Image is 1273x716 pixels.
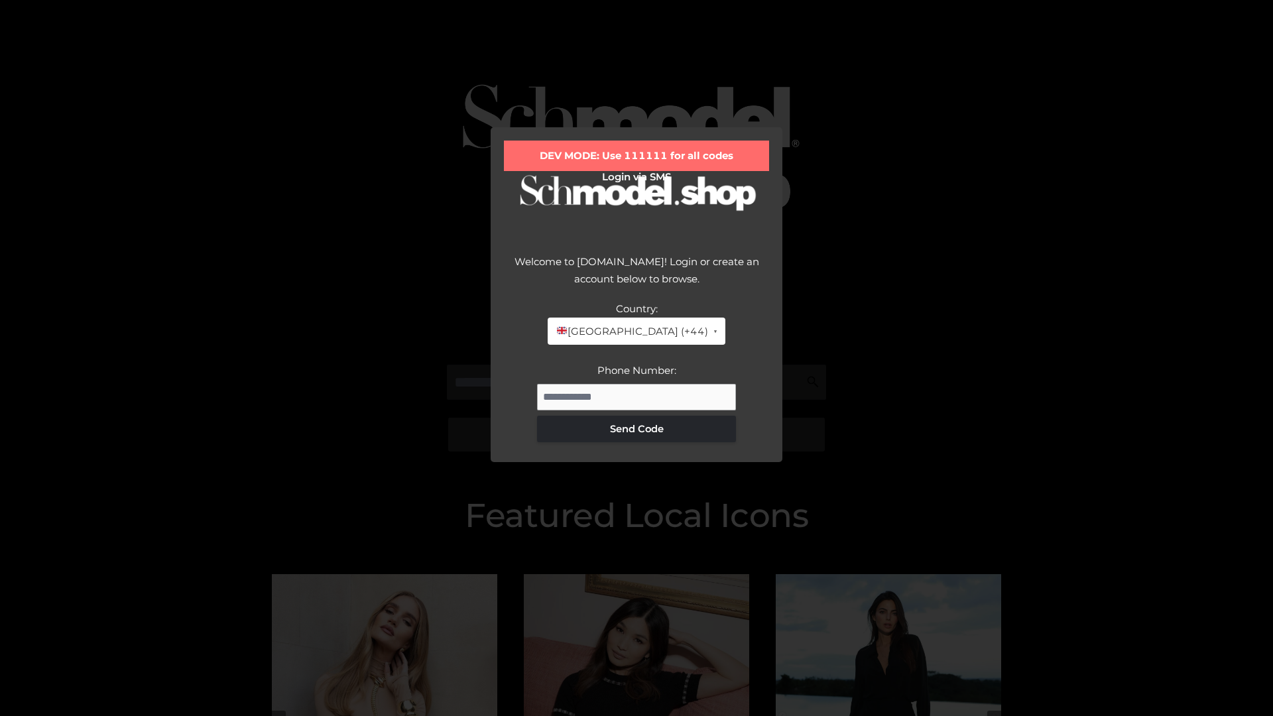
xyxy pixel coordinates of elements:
[616,302,658,315] label: Country:
[557,326,567,335] img: 🇬🇧
[504,253,769,300] div: Welcome to [DOMAIN_NAME]! Login or create an account below to browse.
[597,364,676,377] label: Phone Number:
[504,141,769,171] div: DEV MODE: Use 111111 for all codes
[504,171,769,183] h2: Login via SMS
[556,323,707,340] span: [GEOGRAPHIC_DATA] (+44)
[537,416,736,442] button: Send Code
